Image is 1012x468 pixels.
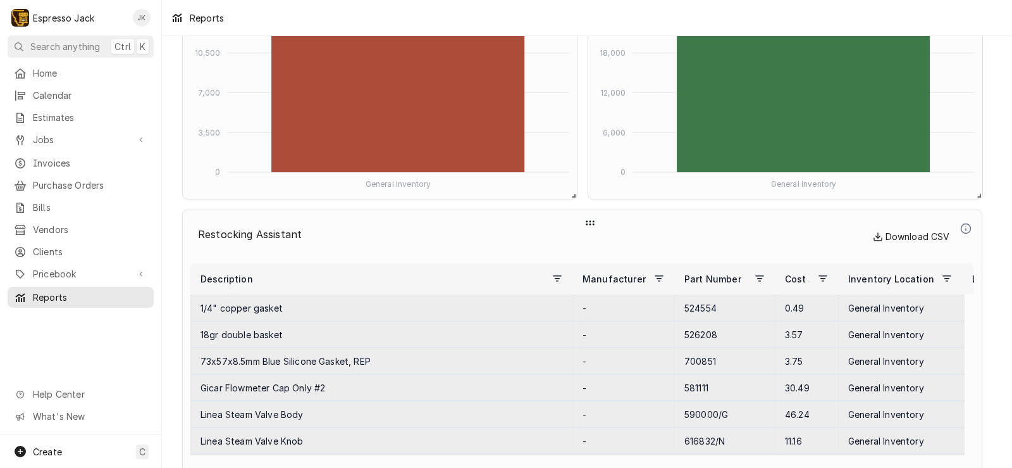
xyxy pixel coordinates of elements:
[8,175,154,196] a: Purchase Orders
[620,167,626,177] tspan: 0
[8,35,154,58] button: Search anythingCtrlK
[139,445,145,459] span: C
[8,384,154,405] a: Go to Help Center
[8,153,154,174] a: Invoices
[771,179,837,189] tspan: General Inventory
[190,348,572,374] div: 73x57x8.5mm Blue Silicone Gasket, REP
[190,294,572,321] div: 1/4" copper gasket
[195,48,220,58] tspan: 10,500
[33,291,147,304] span: Reports
[190,321,572,348] div: 18gr double basket
[215,167,220,177] tspan: 0
[674,427,775,454] div: 616832/N
[133,9,151,27] div: Jack Kehoe's Avatar
[572,401,674,427] div: -
[775,321,838,348] div: 3.57
[33,133,128,146] span: Jobs
[8,241,154,262] a: Clients
[33,156,147,170] span: Invoices
[33,267,128,281] span: Pricebook
[785,274,806,284] span: Cost
[140,40,145,53] span: K
[572,294,674,321] div: -
[8,107,154,128] a: Estimates
[33,388,146,401] span: Help Center
[572,374,674,401] div: -
[11,9,29,27] div: E
[572,427,674,454] div: -
[133,9,151,27] div: JK
[114,40,131,53] span: Ctrl
[775,401,838,427] div: 46.24
[838,321,962,348] div: General Inventory
[11,9,29,27] div: Espresso Jack's Avatar
[33,245,147,258] span: Clients
[838,427,962,454] div: General Inventory
[190,220,958,248] p: Restocking Assistant
[8,263,154,284] a: Go to Pricebook
[33,201,147,214] span: Bills
[8,406,154,427] a: Go to What's New
[775,294,838,321] div: 0.49
[674,321,775,348] div: 526208
[190,427,572,454] div: Linea Steam Valve Knob
[33,111,147,124] span: Estimates
[201,274,253,284] span: Description
[600,48,626,58] tspan: 18,000
[838,401,962,427] div: General Inventory
[674,348,775,374] div: 700851
[674,374,775,401] div: 581111
[684,274,741,284] span: Part Number
[603,128,626,137] tspan: 6,000
[33,66,147,80] span: Home
[775,374,838,401] div: 30.49
[33,11,94,25] div: Espresso Jack
[8,219,154,240] a: Vendors
[674,294,775,321] div: 524554
[8,197,154,218] a: Bills
[30,40,100,53] span: Search anything
[848,274,934,284] span: Inventory Location
[838,348,962,374] div: General Inventory
[198,128,220,137] tspan: 3,500
[868,227,955,247] button: Download CSV
[572,321,674,348] div: -
[33,410,146,423] span: What's New
[198,88,220,98] tspan: 7,000
[8,129,154,150] a: Go to Jobs
[838,294,962,321] div: General Inventory
[8,287,154,308] a: Reports
[190,401,572,427] div: Linea Steam Valve Body
[873,229,950,244] span: Download CSV
[8,63,154,84] a: Home
[8,85,154,106] a: Calendar
[775,427,838,454] div: 11.16
[572,348,674,374] div: -
[33,179,147,192] span: Purchase Orders
[33,446,62,457] span: Create
[775,348,838,374] div: 3.75
[583,274,646,284] span: Manufacturer
[190,374,572,401] div: Gicar Flowmeter Cap Only #2
[366,179,431,189] tspan: General Inventory
[33,223,147,236] span: Vendors
[33,89,147,102] span: Calendar
[600,88,626,98] tspan: 12,000
[674,401,775,427] div: 590000/G
[838,374,962,401] div: General Inventory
